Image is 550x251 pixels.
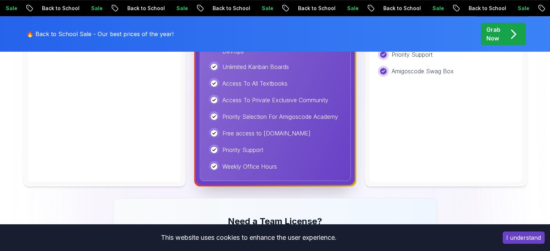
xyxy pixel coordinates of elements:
[256,5,279,12] p: Sale
[222,79,287,88] p: Access To All Textbooks
[503,231,545,244] button: Accept cookies
[85,5,108,12] p: Sale
[5,230,492,246] div: This website uses cookies to enhance the user experience.
[512,5,535,12] p: Sale
[292,5,341,12] p: Back to School
[222,96,328,104] p: Access To Private Exclusive Community
[121,5,170,12] p: Back to School
[131,216,419,227] h3: Need a Team License?
[206,5,256,12] p: Back to School
[377,5,426,12] p: Back to School
[222,112,338,121] p: Priority Selection For Amigoscode Academy
[222,129,311,138] p: Free access to [DOMAIN_NAME]
[26,30,174,38] p: 🔥 Back to School Sale - Our best prices of the year!
[36,5,85,12] p: Back to School
[486,25,500,43] p: Grab Now
[341,5,364,12] p: Sale
[222,162,277,171] p: Weekly Office Hours
[392,67,454,75] p: Amigoscode Swag Box
[222,146,263,154] p: Priority Support
[462,5,512,12] p: Back to School
[222,62,289,71] p: Unlimited Kanban Boards
[426,5,449,12] p: Sale
[392,50,432,59] p: Priority Support
[170,5,193,12] p: Sale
